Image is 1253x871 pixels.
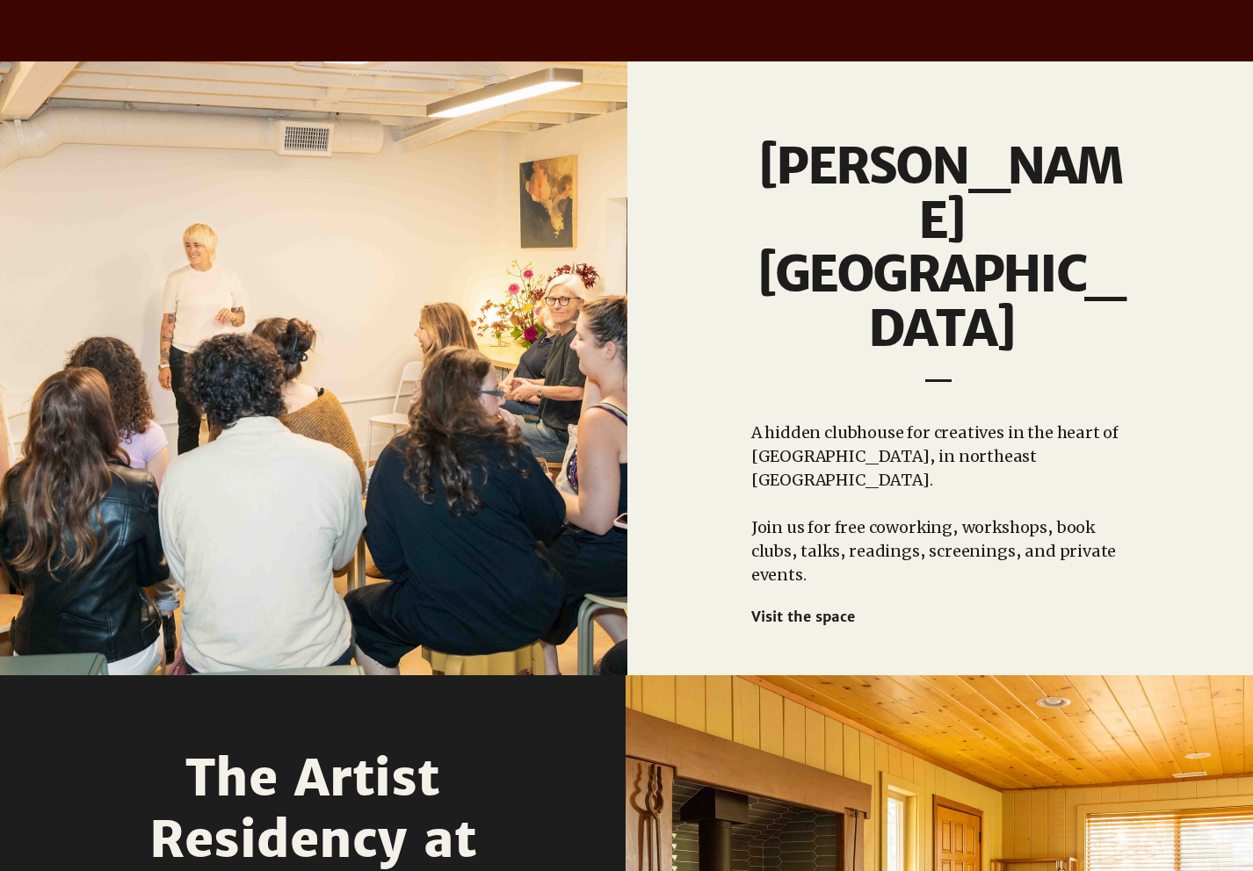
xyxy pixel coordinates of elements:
span: Visit the space [751,608,855,625]
span: A hidden clubhouse for creatives in the heart of [GEOGRAPHIC_DATA], in northeast [GEOGRAPHIC_DATA]. [751,422,1119,490]
span: [PERSON_NAME] [GEOGRAPHIC_DATA] [758,135,1123,359]
a: Visit the space [751,598,912,635]
span: Join us for free coworking, workshops, book clubs, talks, readings, screenings, and private events. [751,517,1117,585]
